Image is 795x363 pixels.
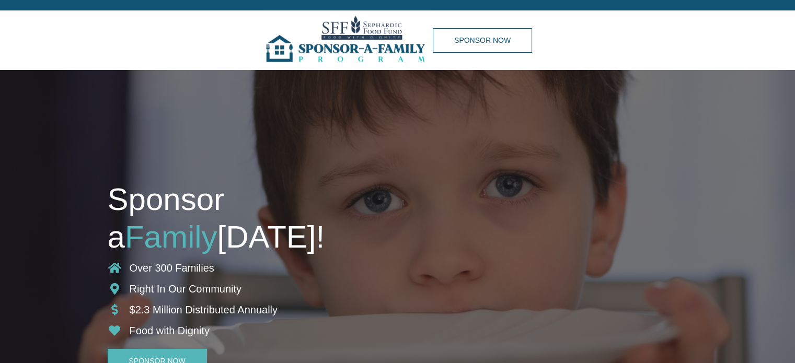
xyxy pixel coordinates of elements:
a: Sponsor Now [433,28,532,53]
li: $2.3 Million Distributed Annually [108,302,440,318]
h1: Sponsor a [DATE]! [108,181,440,256]
li: Right In Our Community [108,281,440,297]
li: Food with Dignity [108,323,440,338]
span: Family [125,219,217,254]
img: img [263,10,433,70]
li: Over 300 Families [108,260,440,276]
